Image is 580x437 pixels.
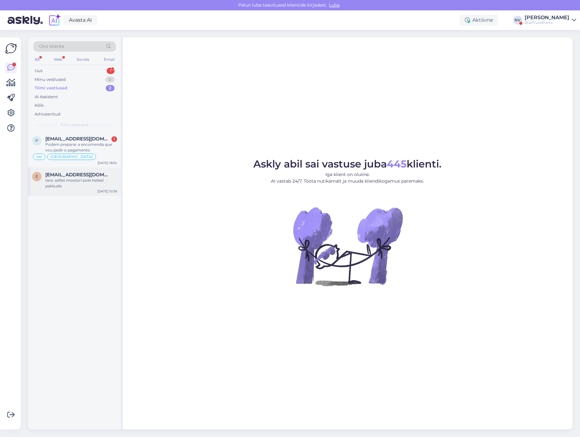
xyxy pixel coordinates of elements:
div: [DATE] 10:36 [98,189,117,194]
img: No Chat active [291,190,404,303]
span: [GEOGRAPHIC_DATA] [50,155,93,159]
div: 0 [105,77,115,83]
div: 2 [106,85,115,91]
a: Avasta AI [64,15,97,26]
div: Aktiivne [460,14,498,26]
div: Minu vestlused [35,77,66,83]
div: Socials [75,55,91,64]
span: ost [36,155,42,159]
div: tere. sellist mootori pole hetkel pakkuda [45,178,117,189]
div: Podem preparar a encomenda que vou pedir o pagamento [45,142,117,153]
div: Uus [35,68,42,74]
div: Tiimi vestlused [35,85,67,91]
span: e [36,174,38,179]
div: Arhiveeritud [35,111,60,117]
div: All [33,55,41,64]
a: [PERSON_NAME]BusTruckParts [525,15,576,25]
span: p [36,138,38,143]
div: [DATE] 18:50 [98,161,117,165]
div: NV [513,16,522,25]
span: Tiimi vestlused [61,122,89,128]
div: [PERSON_NAME] [525,15,569,20]
div: AI Assistent [35,94,58,100]
div: Email [103,55,116,64]
span: Otsi kliente [39,43,64,50]
div: Web [53,55,64,64]
div: BusTruckParts [525,20,569,25]
b: 445 [387,158,407,170]
p: Iga klient on oluline. AI vastab 24/7. Tööta nutikamalt ja muuda kliendikogemus paremaks. [254,171,442,184]
span: pecas@mssassistencia.pt [45,136,111,142]
span: Askly abil sai vastuse juba klienti. [254,158,442,170]
div: 1 [111,136,117,142]
span: eurohaus@eurohaus.ee [45,172,111,178]
img: explore-ai [48,14,61,27]
div: 1 [107,68,115,74]
span: Luba [327,2,342,8]
div: Kõik [35,102,44,109]
img: Askly Logo [5,43,17,54]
